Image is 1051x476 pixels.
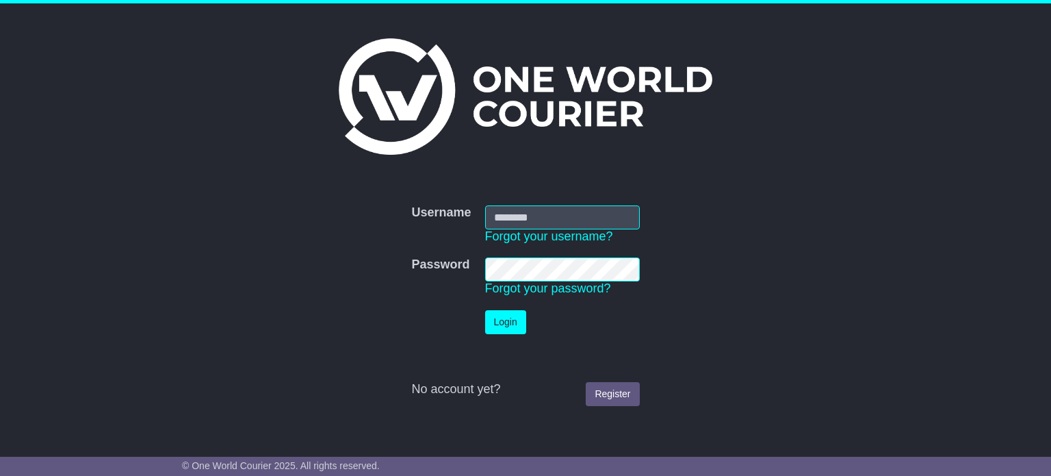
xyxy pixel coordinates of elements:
[485,229,613,243] a: Forgot your username?
[586,382,639,406] a: Register
[411,258,469,273] label: Password
[411,205,471,221] label: Username
[411,382,639,397] div: No account yet?
[485,281,611,295] a: Forgot your password?
[339,38,712,155] img: One World
[182,460,380,471] span: © One World Courier 2025. All rights reserved.
[485,310,526,334] button: Login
